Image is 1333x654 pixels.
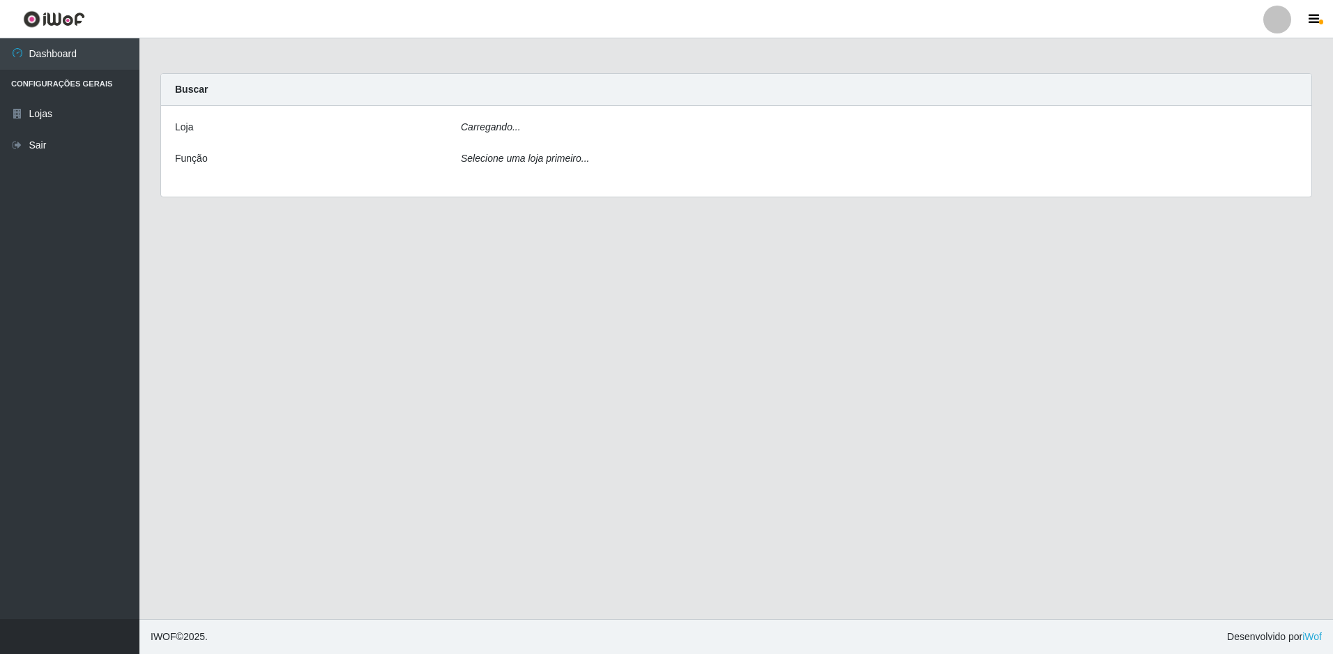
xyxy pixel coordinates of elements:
i: Selecione uma loja primeiro... [461,153,589,164]
img: CoreUI Logo [23,10,85,28]
label: Função [175,151,208,166]
i: Carregando... [461,121,521,132]
a: iWof [1302,631,1322,642]
span: IWOF [151,631,176,642]
label: Loja [175,120,193,135]
strong: Buscar [175,84,208,95]
span: © 2025 . [151,630,208,644]
span: Desenvolvido por [1227,630,1322,644]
